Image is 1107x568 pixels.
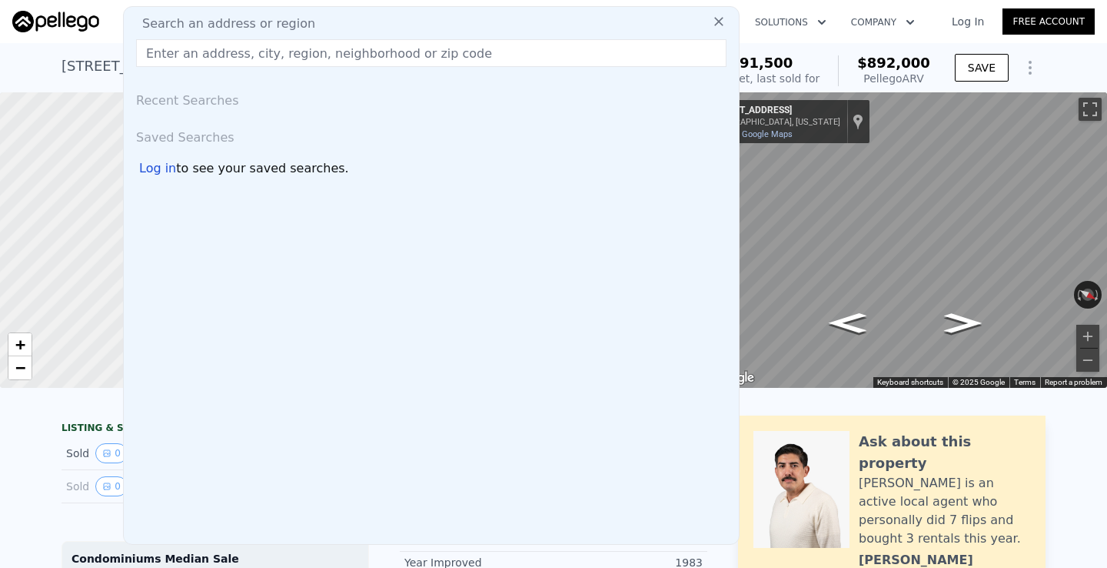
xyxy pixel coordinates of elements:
[1073,283,1103,307] button: Reset the view
[15,335,25,354] span: +
[952,378,1005,386] span: © 2025 Google
[66,476,203,496] div: Sold
[130,79,733,116] div: Recent Searches
[857,55,930,71] span: $892,000
[710,105,840,117] div: [STREET_ADDRESS]
[12,11,99,32] img: Pellego
[139,159,176,178] div: Log in
[1074,281,1082,309] button: Rotate counterclockwise
[933,14,1002,29] a: Log In
[955,54,1009,82] button: SAVE
[8,333,32,356] a: Zoom in
[710,129,793,139] a: View on Google Maps
[1015,52,1045,83] button: Show Options
[95,476,128,496] button: View historical data
[1076,349,1099,372] button: Zoom out
[136,39,726,67] input: Enter an address, city, region, neighborhood or zip code
[8,356,32,379] a: Zoom out
[176,159,348,178] span: to see your saved searches.
[857,71,930,86] div: Pellego ARV
[710,117,840,127] div: [GEOGRAPHIC_DATA], [US_STATE]
[1076,325,1099,348] button: Zoom in
[1045,378,1102,386] a: Report a problem
[130,15,315,33] span: Search an address or region
[1079,98,1102,121] button: Toggle fullscreen view
[853,113,863,130] a: Show location on map
[720,55,793,71] span: $891,500
[1094,281,1102,309] button: Rotate clockwise
[839,8,927,36] button: Company
[859,431,1030,474] div: Ask about this property
[743,8,839,36] button: Solutions
[71,551,359,566] div: Condominiums Median Sale
[929,309,998,338] path: Go Northwest, Falmouth Ave
[61,55,430,77] div: [STREET_ADDRESS] , [GEOGRAPHIC_DATA] , CA 90293
[130,116,733,153] div: Saved Searches
[15,358,25,377] span: −
[95,443,128,463] button: View historical data
[813,309,883,338] path: Go Southeast, Falmouth Ave
[1002,8,1095,35] a: Free Account
[703,92,1107,388] div: Street View
[703,92,1107,388] div: Map
[877,377,943,388] button: Keyboard shortcuts
[693,71,819,86] div: Off Market, last sold for
[859,474,1030,548] div: [PERSON_NAME] is an active local agent who personally did 7 flips and bought 3 rentals this year.
[1014,378,1036,386] a: Terms
[66,443,203,463] div: Sold
[61,422,369,437] div: LISTING & SALE HISTORY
